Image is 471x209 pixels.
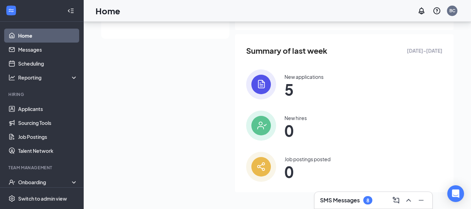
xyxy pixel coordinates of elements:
[404,196,413,204] svg: ChevronUp
[8,91,76,97] div: Hiring
[18,43,78,57] a: Messages
[246,152,276,182] img: icon
[246,69,276,99] img: icon
[392,196,400,204] svg: ComposeMessage
[18,29,78,43] a: Home
[8,179,15,186] svg: UserCheck
[18,144,78,158] a: Talent Network
[8,195,15,202] svg: Settings
[18,57,78,70] a: Scheduling
[433,7,441,15] svg: QuestionInfo
[67,7,74,14] svg: Collapse
[18,179,72,186] div: Onboarding
[284,156,331,163] div: Job postings posted
[407,47,442,54] span: [DATE] - [DATE]
[18,116,78,130] a: Sourcing Tools
[8,7,15,14] svg: WorkstreamLogo
[366,197,369,203] div: 8
[246,45,327,57] span: Summary of last week
[284,73,324,80] div: New applications
[284,114,307,121] div: New hires
[18,102,78,116] a: Applicants
[18,130,78,144] a: Job Postings
[390,195,402,206] button: ComposeMessage
[18,195,67,202] div: Switch to admin view
[18,74,78,81] div: Reporting
[447,185,464,202] div: Open Intercom Messenger
[449,8,455,14] div: BC
[416,195,427,206] button: Minimize
[8,74,15,81] svg: Analysis
[417,196,425,204] svg: Minimize
[284,124,307,137] span: 0
[284,83,324,96] span: 5
[417,7,426,15] svg: Notifications
[403,195,414,206] button: ChevronUp
[320,196,360,204] h3: SMS Messages
[284,165,331,178] span: 0
[96,5,120,17] h1: Home
[246,111,276,141] img: icon
[8,165,76,171] div: Team Management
